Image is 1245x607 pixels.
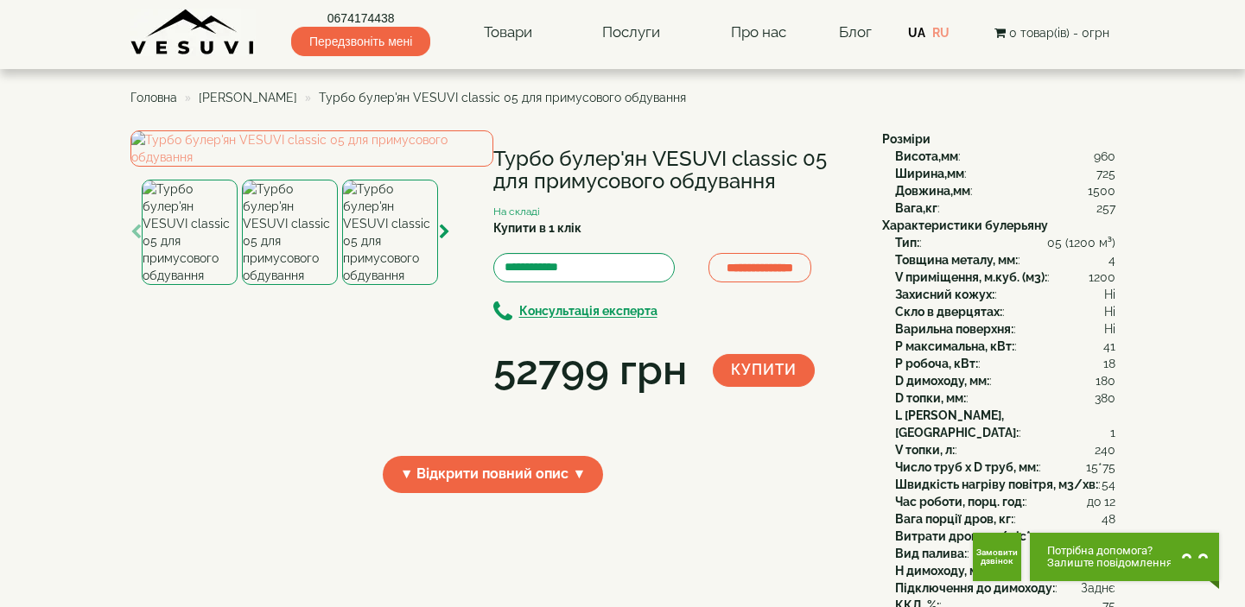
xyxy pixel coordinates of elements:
[1096,165,1115,182] span: 725
[1009,26,1109,40] span: 0 товар(ів) - 0грн
[895,182,1115,199] div: :
[1095,389,1115,407] span: 380
[1096,372,1115,389] span: 180
[895,286,1115,303] div: :
[895,322,1013,336] b: Варильна поверхня:
[908,26,925,40] a: UA
[895,579,1115,597] div: :
[142,180,238,285] img: Турбо булер'ян VESUVI classic 05 для примусового обдування
[895,338,1115,355] div: :
[882,218,1048,232] b: Характеристики булерьяну
[1110,424,1115,441] span: 1
[895,389,1115,407] div: :
[895,270,1047,284] b: V приміщення, м.куб. (м3):
[895,458,1115,476] div: :
[242,180,338,285] img: Турбо булер'ян VESUVI classic 05 для примусового обдування
[1089,269,1115,286] span: 1200
[895,339,1014,353] b: P максимальна, кВт:
[895,320,1115,338] div: :
[1096,199,1115,217] span: 257
[1108,251,1115,269] span: 4
[1086,458,1115,476] span: 15*75
[895,562,1115,579] div: :
[895,355,1115,372] div: :
[895,149,958,163] b: Висота,мм
[895,374,989,388] b: D димоходу, мм:
[895,495,1025,509] b: Час роботи, порц. год:
[895,476,1115,493] div: :
[895,305,1002,319] b: Скло в дверцятах:
[895,564,989,578] b: H димоходу, м**:
[1104,303,1115,320] span: Ні
[895,357,978,370] b: P робоча, кВт:
[895,547,967,560] b: Вид палива:
[895,512,1013,526] b: Вага порції дров, кг:
[895,234,1115,251] div: :
[895,251,1115,269] div: :
[895,184,970,198] b: Довжина,мм
[989,23,1115,42] button: 0 товар(ів) - 0грн
[895,303,1115,320] div: :
[1094,148,1115,165] span: 960
[519,305,657,319] b: Консультація експерта
[976,548,1018,566] span: Замовити дзвінок
[1104,286,1115,303] span: Ні
[895,288,994,301] b: Захисний кожух:
[493,205,540,218] small: На складі
[130,9,256,56] img: content
[895,253,1018,267] b: Товщина металу, мм:
[1081,579,1115,597] span: Заднє
[895,529,1033,543] b: Витрати дров, м3/міс*:
[1102,528,1115,545] span: 7.2
[1103,338,1115,355] span: 41
[130,91,177,104] a: Головна
[895,201,937,215] b: Вага,кг
[467,13,549,53] a: Товари
[713,354,815,387] button: Купити
[895,441,1115,458] div: :
[199,91,297,104] a: [PERSON_NAME]
[1102,476,1115,493] span: 54
[493,219,581,237] label: Купити в 1 клік
[1088,182,1115,199] span: 1500
[319,91,686,104] span: Турбо булер'ян VESUVI classic 05 для примусового обдування
[714,13,804,53] a: Про нас
[1104,320,1115,338] span: Ні
[130,130,493,167] img: Турбо булер'ян VESUVI classic 05 для примусового обдування
[585,13,677,53] a: Послуги
[895,460,1039,474] b: Число труб x D труб, мм:
[895,391,966,405] b: D топки, мм:
[1047,234,1115,251] span: 05 (1200 м³)
[895,269,1115,286] div: :
[895,236,919,250] b: Тип:
[493,148,856,193] h1: Турбо булер'ян VESUVI classic 05 для примусового обдування
[895,443,955,457] b: V топки, л:
[895,510,1115,528] div: :
[895,199,1115,217] div: :
[291,9,430,27] a: 0674174438
[895,407,1115,441] div: :
[1047,545,1172,557] span: Потрібна допомога?
[932,26,950,40] a: RU
[882,132,931,146] b: Розміри
[493,341,687,400] div: 52799 грн
[1087,493,1115,510] span: до 12
[1103,355,1115,372] span: 18
[895,148,1115,165] div: :
[895,165,1115,182] div: :
[895,493,1115,510] div: :
[895,372,1115,389] div: :
[1030,533,1219,581] button: Chat button
[383,456,604,493] span: ▼ Відкрити повний опис ▼
[895,408,1019,439] b: L [PERSON_NAME], [GEOGRAPHIC_DATA]:
[973,533,1021,581] button: Get Call button
[839,23,872,41] a: Блог
[895,167,964,180] b: Ширина,мм
[1095,441,1115,458] span: 240
[291,27,430,56] span: Передзвоніть мені
[342,180,438,285] img: Турбо булер'ян VESUVI classic 05 для примусового обдування
[895,545,1115,562] div: :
